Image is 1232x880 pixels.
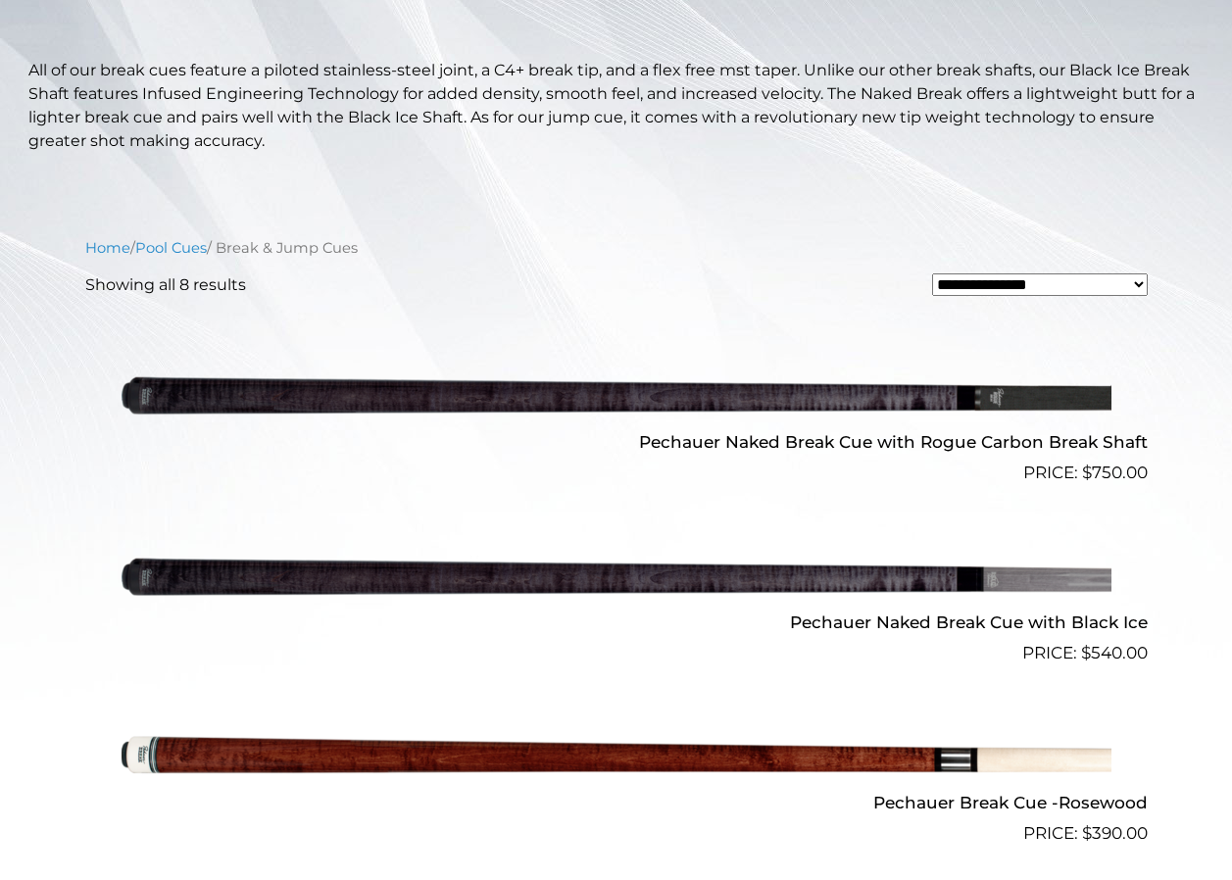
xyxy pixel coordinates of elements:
h2: Pechauer Naked Break Cue with Rogue Carbon Break Shaft [85,423,1148,460]
p: Showing all 8 results [85,273,246,297]
bdi: 390.00 [1082,823,1148,843]
a: Pechauer Break Cue -Rosewood $390.00 [85,674,1148,847]
img: Pechauer Naked Break Cue with Black Ice [122,494,1111,659]
a: Pechauer Naked Break Cue with Rogue Carbon Break Shaft $750.00 [85,313,1148,485]
h2: Pechauer Naked Break Cue with Black Ice [85,605,1148,641]
a: Home [85,239,130,257]
select: Shop order [932,273,1148,296]
bdi: 750.00 [1082,463,1148,482]
span: $ [1081,643,1091,662]
img: Pechauer Naked Break Cue with Rogue Carbon Break Shaft [122,313,1111,477]
h2: Pechauer Break Cue -Rosewood [85,785,1148,821]
img: Pechauer Break Cue -Rosewood [122,674,1111,839]
span: $ [1082,823,1092,843]
p: All of our break cues feature a piloted stainless-steel joint, a C4+ break tip, and a flex free m... [28,59,1205,153]
nav: Breadcrumb [85,237,1148,259]
a: Pool Cues [135,239,207,257]
a: Pechauer Naked Break Cue with Black Ice $540.00 [85,494,1148,666]
span: $ [1082,463,1092,482]
bdi: 540.00 [1081,643,1148,662]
